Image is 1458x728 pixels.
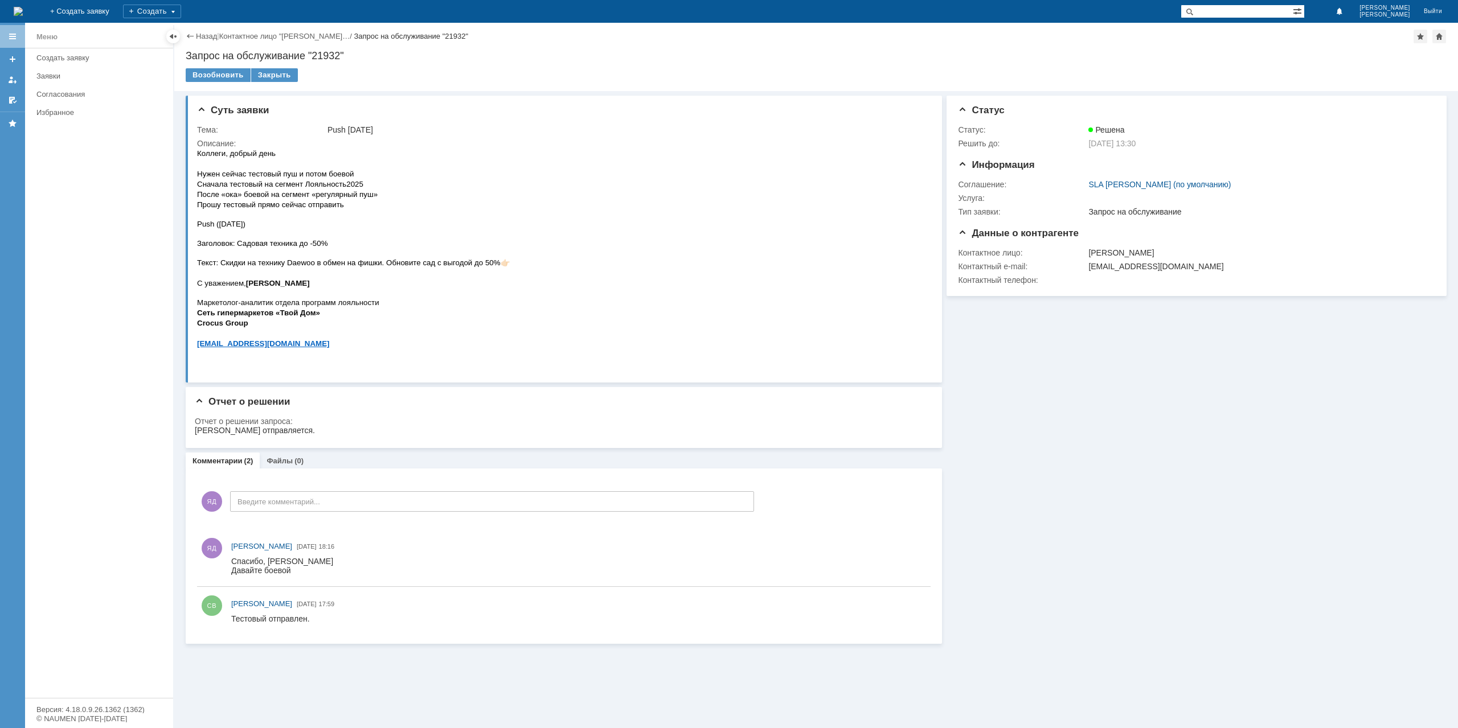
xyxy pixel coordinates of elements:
span: Расширенный поиск [1293,5,1304,16]
span: Статус [958,105,1004,116]
a: Комментарии [193,456,243,465]
span: Суть заявки [197,105,269,116]
a: Перейти на домашнюю страницу [14,7,23,16]
div: Тип заявки: [958,207,1086,216]
div: | [217,31,219,40]
span: Group [28,171,51,179]
span: ЯД [202,491,222,512]
span: 👉🏻 [304,110,313,119]
div: Версия: 4.18.0.9.26.1362 (1362) [36,706,162,713]
div: Запрос на обслуживание [1088,207,1428,216]
div: Контактный телефон: [958,275,1086,285]
a: Согласования [32,85,171,103]
div: Контактный e-mail: [958,262,1086,271]
div: Тема: [197,125,325,134]
span: [PERSON_NAME] [1359,5,1410,11]
div: [EMAIL_ADDRESS][DOMAIN_NAME] [1088,262,1428,271]
div: / [219,32,354,40]
div: Запрос на обслуживание "21932" [354,32,468,40]
a: SLA [PERSON_NAME] (по умолчанию) [1088,180,1231,189]
a: Файлы [267,456,293,465]
div: [PERSON_NAME] [1088,248,1428,257]
div: Согласования [36,90,166,98]
div: Избранное [36,108,154,117]
a: Создать заявку [32,49,171,67]
span: [PERSON_NAME] [231,599,292,608]
div: Контактное лицо: [958,248,1086,257]
span: Информация [958,159,1034,170]
b: [PERSON_NAME] [49,131,113,139]
span: [PERSON_NAME] [231,542,292,550]
span: [DATE] [297,543,317,550]
span: [PERSON_NAME] [1359,11,1410,18]
span: [DATE] [297,601,317,607]
div: Запрос на обслуживание "21932" [186,50,1447,61]
div: Соглашение: [958,180,1086,189]
a: Мои согласования [3,91,22,109]
div: (0) [294,456,304,465]
a: Контактное лицо "[PERSON_NAME]… [219,32,350,40]
img: logo [14,7,23,16]
span: [DATE] 13:30 [1088,139,1136,148]
div: Заявки [36,72,166,80]
span: 18:16 [319,543,335,550]
div: Решить до: [958,139,1086,148]
a: Назад [196,32,217,40]
div: Push [DATE] [327,125,923,134]
div: Отчет о решении запроса: [195,417,925,426]
div: Описание: [197,139,925,148]
div: © NAUMEN [DATE]-[DATE] [36,715,162,722]
div: Создать заявку [36,54,166,62]
span: Данные о контрагенте [958,228,1079,238]
span: Отчет о решении [195,396,290,407]
a: Мои заявки [3,71,22,89]
div: Сделать домашней страницей [1432,30,1446,43]
a: Заявки [32,67,171,85]
a: [PERSON_NAME] [231,541,292,552]
a: [PERSON_NAME] [231,598,292,610]
div: Скрыть меню [166,30,180,43]
span: Решена [1088,125,1124,134]
span: 17:59 [319,601,335,607]
a: Создать заявку [3,50,22,68]
div: Услуга: [958,194,1086,203]
div: (2) [244,456,253,465]
div: Статус: [958,125,1086,134]
div: Добавить в избранное [1414,30,1427,43]
div: Меню [36,30,58,44]
div: Создать [123,5,181,18]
